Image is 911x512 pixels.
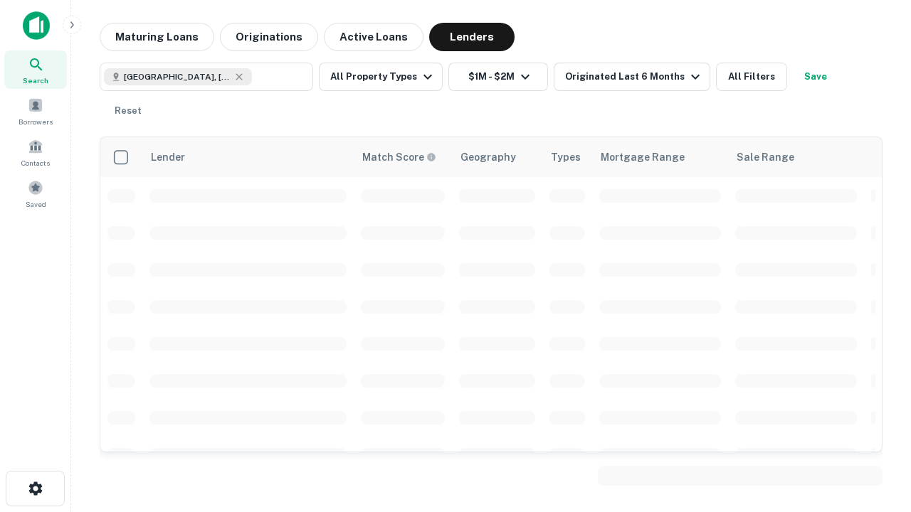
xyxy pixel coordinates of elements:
[429,23,515,51] button: Lenders
[362,149,436,165] div: Capitalize uses an advanced AI algorithm to match your search with the best lender. The match sco...
[448,63,548,91] button: $1M - $2M
[319,63,443,91] button: All Property Types
[737,149,794,166] div: Sale Range
[716,63,787,91] button: All Filters
[105,97,151,125] button: Reset
[151,149,185,166] div: Lender
[542,137,592,177] th: Types
[4,133,67,171] a: Contacts
[565,68,704,85] div: Originated Last 6 Months
[23,75,48,86] span: Search
[324,23,423,51] button: Active Loans
[21,157,50,169] span: Contacts
[220,23,318,51] button: Originations
[840,398,911,466] iframe: Chat Widget
[124,70,231,83] span: [GEOGRAPHIC_DATA], [GEOGRAPHIC_DATA], [GEOGRAPHIC_DATA]
[100,23,214,51] button: Maturing Loans
[142,137,354,177] th: Lender
[354,137,452,177] th: Capitalize uses an advanced AI algorithm to match your search with the best lender. The match sco...
[793,63,838,91] button: Save your search to get updates of matches that match your search criteria.
[4,50,67,89] a: Search
[4,92,67,130] a: Borrowers
[592,137,728,177] th: Mortgage Range
[362,149,433,165] h6: Match Score
[460,149,516,166] div: Geography
[728,137,864,177] th: Sale Range
[551,149,581,166] div: Types
[601,149,685,166] div: Mortgage Range
[23,11,50,40] img: capitalize-icon.png
[452,137,542,177] th: Geography
[26,198,46,210] span: Saved
[4,174,67,213] a: Saved
[554,63,710,91] button: Originated Last 6 Months
[19,116,53,127] span: Borrowers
